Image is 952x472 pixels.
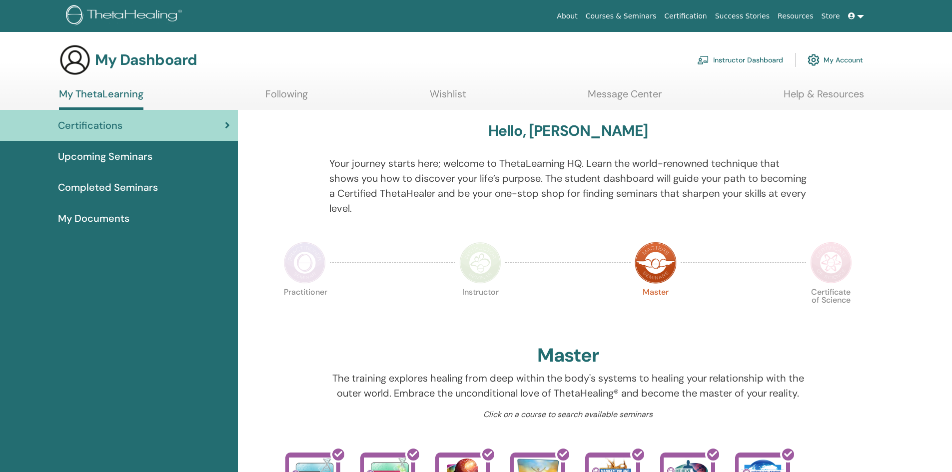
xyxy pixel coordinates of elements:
h2: Master [537,344,599,367]
a: Message Center [588,88,662,107]
img: generic-user-icon.jpg [59,44,91,76]
span: Upcoming Seminars [58,149,152,164]
a: Help & Resources [784,88,864,107]
a: My ThetaLearning [59,88,143,110]
img: logo.png [66,5,185,27]
img: Certificate of Science [810,242,852,284]
p: Practitioner [284,288,326,330]
span: My Documents [58,211,129,226]
img: cog.svg [808,51,820,68]
a: My Account [808,49,863,71]
p: Your journey starts here; welcome to ThetaLearning HQ. Learn the world-renowned technique that sh... [329,156,807,216]
a: Store [818,7,844,25]
p: Instructor [459,288,501,330]
a: Wishlist [430,88,466,107]
span: Certifications [58,118,122,133]
img: Instructor [459,242,501,284]
img: chalkboard-teacher.svg [697,55,709,64]
p: Click on a course to search available seminars [329,409,807,421]
span: Completed Seminars [58,180,158,195]
a: Resources [774,7,818,25]
a: Instructor Dashboard [697,49,783,71]
a: Success Stories [711,7,774,25]
h3: My Dashboard [95,51,197,69]
h3: Hello, [PERSON_NAME] [488,122,648,140]
a: About [553,7,581,25]
p: Master [635,288,677,330]
img: Master [635,242,677,284]
a: Courses & Seminars [582,7,661,25]
p: The training explores healing from deep within the body's systems to healing your relationship wi... [329,371,807,401]
a: Following [265,88,308,107]
img: Practitioner [284,242,326,284]
a: Certification [660,7,711,25]
p: Certificate of Science [810,288,852,330]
